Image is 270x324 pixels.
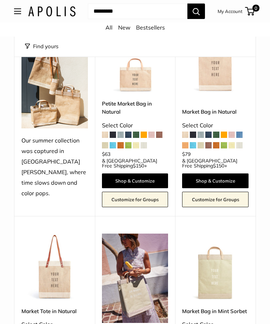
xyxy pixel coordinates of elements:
span: & [GEOGRAPHIC_DATA] Free Shipping + [182,158,249,168]
a: Petite Market Bag in Naturaldescription_Effortless style that elevates every moment [102,26,168,93]
a: New [118,24,130,31]
span: $63 [102,151,110,157]
a: All [105,24,112,31]
span: & [GEOGRAPHIC_DATA] Free Shipping + [102,158,168,168]
a: Market Bag in Mint Sorbet [182,307,249,315]
div: Our summer collection was captured in [GEOGRAPHIC_DATA][PERSON_NAME], where time slows down and c... [21,135,88,198]
a: Shop & Customize [102,173,168,188]
div: Select Color [182,120,249,131]
a: Market Tote in Natural [21,307,88,315]
a: 0 [246,7,255,15]
span: $150 [133,163,144,169]
button: Filter collection [25,42,58,51]
a: Petite Market Bag in Natural [102,100,168,116]
img: Petite Market Bag in Natural [102,26,168,93]
button: Open menu [14,8,21,14]
a: Market Bag in Natural [182,108,249,116]
span: 0 [252,5,259,12]
span: $79 [182,151,191,157]
img: description_Make it yours with custom printed text. [21,234,88,300]
a: My Account [218,7,243,15]
img: Market Bag in Natural [182,26,249,93]
button: Search [187,4,205,19]
img: Our summer collection was captured in Todos Santos, where time slows down and color pops. [21,26,88,128]
a: Shop & Customize [182,173,249,188]
img: Shot in Todos Santos, born of a Baja breeze—Mint Sorbet is our freshest shade yet. Just add sunsh... [102,234,168,323]
a: Bestsellers [136,24,165,31]
a: description_Make it yours with custom printed text.description_The Original Market bag in its 4 n... [21,234,88,300]
img: Apolis [28,6,76,17]
span: $150 [213,163,224,169]
a: Market Bag in NaturalMarket Bag in Natural [182,26,249,93]
a: Market Bag in Mint SorbetMarket Bag in Mint Sorbet [182,234,249,300]
a: Customize for Groups [182,192,249,207]
div: Select Color [102,120,168,131]
a: Customize for Groups [102,192,168,207]
img: Market Bag in Mint Sorbet [182,234,249,300]
input: Search... [88,4,187,19]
